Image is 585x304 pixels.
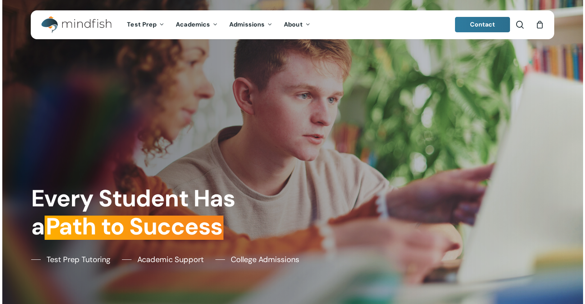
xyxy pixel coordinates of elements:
[176,20,210,28] span: Academics
[229,20,265,28] span: Admissions
[121,10,316,39] nav: Main Menu
[284,20,303,28] span: About
[47,254,110,265] span: Test Prep Tutoring
[31,10,554,39] header: Main Menu
[470,20,495,28] span: Contact
[455,17,510,32] a: Contact
[45,211,223,242] em: Path to Success
[31,184,287,241] h1: Every Student Has a
[278,22,316,28] a: About
[215,254,299,265] a: College Admissions
[231,254,299,265] span: College Admissions
[137,254,204,265] span: Academic Support
[31,254,110,265] a: Test Prep Tutoring
[170,22,223,28] a: Academics
[122,254,204,265] a: Academic Support
[223,22,278,28] a: Admissions
[121,22,170,28] a: Test Prep
[127,20,157,28] span: Test Prep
